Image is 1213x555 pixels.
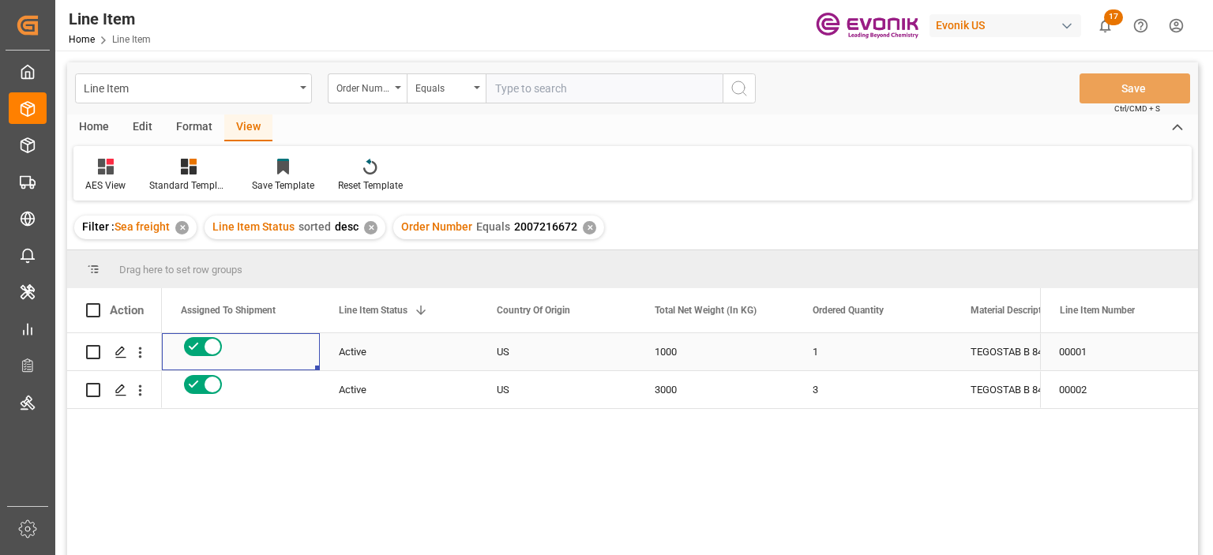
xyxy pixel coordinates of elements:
[407,73,486,103] button: open menu
[85,178,126,193] div: AES View
[723,73,756,103] button: search button
[110,303,144,317] div: Action
[952,333,1180,370] div: TEGOSTAB B 8408:1110:1000:OU:P
[1087,8,1123,43] button: show 17 new notifications
[1123,8,1159,43] button: Help Center
[69,34,95,45] a: Home
[636,333,794,370] div: 1000
[67,114,121,141] div: Home
[335,220,359,233] span: desc
[794,333,952,370] div: 1
[164,114,224,141] div: Format
[69,7,151,31] div: Line Item
[84,77,295,97] div: Line Item
[339,334,459,370] div: Active
[339,372,459,408] div: Active
[82,220,115,233] span: Filter :
[212,220,295,233] span: Line Item Status
[252,178,314,193] div: Save Template
[1040,371,1198,408] div: 00002
[1104,9,1123,25] span: 17
[497,305,570,316] span: Country Of Origin
[929,10,1087,40] button: Evonik US
[636,371,794,408] div: 3000
[224,114,272,141] div: View
[794,371,952,408] div: 3
[929,14,1081,37] div: Evonik US
[1060,305,1135,316] span: Line Item Number
[299,220,331,233] span: sorted
[1040,333,1198,370] div: 00001
[149,178,228,193] div: Standard Templates
[478,371,636,408] div: US
[1114,103,1160,114] span: Ctrl/CMD + S
[952,371,1180,408] div: TEGOSTAB B 8423:1110:1000:OU:P
[478,333,636,370] div: US
[415,77,469,96] div: Equals
[971,305,1055,316] span: Material Description
[486,73,723,103] input: Type to search
[328,73,407,103] button: open menu
[401,220,472,233] span: Order Number
[476,220,510,233] span: Equals
[115,220,170,233] span: Sea freight
[1040,371,1198,409] div: Press SPACE to select this row.
[514,220,577,233] span: 2007216672
[336,77,390,96] div: Order Number
[67,333,162,371] div: Press SPACE to select this row.
[1040,333,1198,371] div: Press SPACE to select this row.
[583,221,596,234] div: ✕
[364,221,377,234] div: ✕
[1080,73,1190,103] button: Save
[339,305,407,316] span: Line Item Status
[75,73,312,103] button: open menu
[119,264,242,276] span: Drag here to set row groups
[121,114,164,141] div: Edit
[175,221,189,234] div: ✕
[67,371,162,409] div: Press SPACE to select this row.
[655,305,757,316] span: Total Net Weight (In KG)
[338,178,403,193] div: Reset Template
[813,305,884,316] span: Ordered Quantity
[816,12,918,39] img: Evonik-brand-mark-Deep-Purple-RGB.jpeg_1700498283.jpeg
[181,305,276,316] span: Assigned To Shipment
